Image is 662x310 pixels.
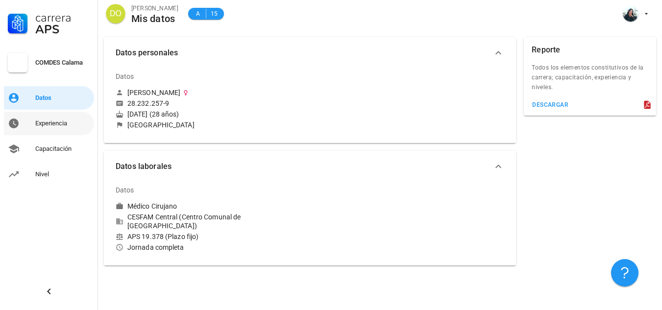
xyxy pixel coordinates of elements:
div: Reporte [532,37,560,63]
div: Carrera [35,12,90,24]
div: 28.232.257-9 [127,99,169,108]
span: DO [110,4,122,24]
div: descargar [532,101,568,108]
div: Nivel [35,170,90,178]
div: Mis datos [131,13,178,24]
a: Nivel [4,163,94,186]
a: Capacitación [4,137,94,161]
a: Datos [4,86,94,110]
div: Médico Cirujano [127,202,177,211]
div: COMDES Calama [35,59,90,67]
div: [GEOGRAPHIC_DATA] [127,120,195,129]
div: [PERSON_NAME] [131,3,178,13]
div: Datos [116,65,134,88]
div: [PERSON_NAME] [127,88,180,97]
div: CESFAM Central (Centro Comunal de [GEOGRAPHIC_DATA]) [116,213,306,230]
div: APS 19.378 (Plazo fijo) [116,232,306,241]
div: APS [35,24,90,35]
span: Datos laborales [116,160,492,173]
span: A [194,9,202,19]
button: Datos personales [104,37,516,69]
button: Datos laborales [104,151,516,182]
div: Capacitación [35,145,90,153]
span: 15 [210,9,218,19]
div: Jornada completa [116,243,306,252]
div: avatar [623,6,638,22]
div: [DATE] (28 años) [116,110,306,119]
div: Datos [116,178,134,202]
button: descargar [528,98,572,112]
div: avatar [106,4,125,24]
div: Experiencia [35,119,90,127]
div: Datos [35,94,90,102]
span: Datos personales [116,46,492,60]
a: Experiencia [4,112,94,135]
div: Todos los elementos constitutivos de la carrera; capacitación, experiencia y niveles. [524,63,656,98]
